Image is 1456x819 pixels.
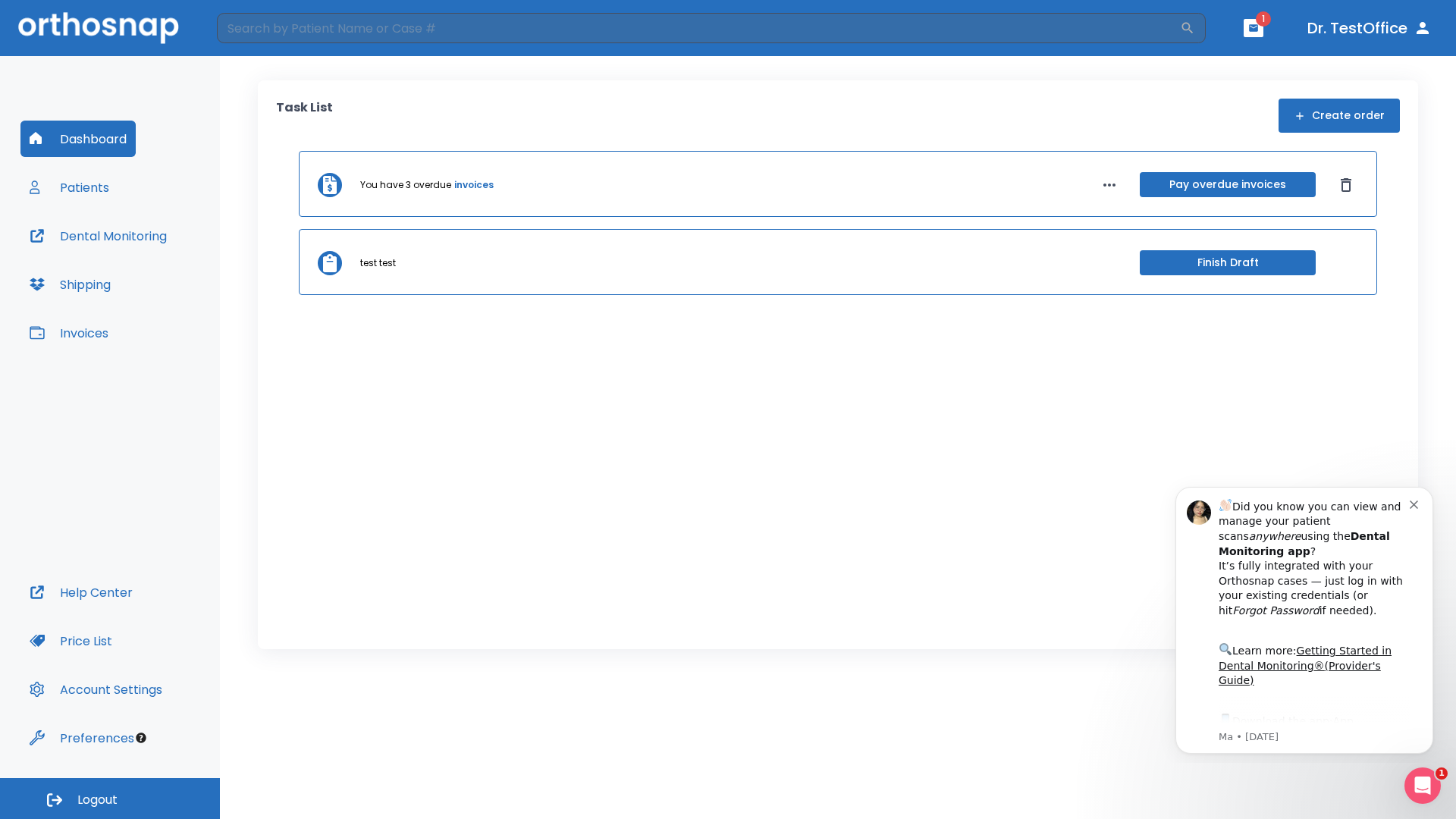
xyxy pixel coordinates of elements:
[217,13,1180,43] input: Search by Patient Name or Case #
[360,178,451,192] p: You have 3 overdue
[1334,173,1358,197] button: Dismiss
[360,256,396,270] p: test test
[1436,767,1448,780] span: 1
[20,121,136,157] button: Dashboard
[20,266,120,303] button: Shipping
[134,731,148,745] div: Tooltip anchor
[66,242,201,269] a: App Store
[20,218,176,254] button: Dental Monitoring
[1153,473,1456,763] iframe: Intercom notifications message
[66,238,257,315] div: Download the app: | ​ Let us know if you need help getting started!
[18,12,179,43] img: Orthosnap
[20,169,118,206] button: Patients
[257,24,269,36] button: Dismiss notification
[66,257,257,271] p: Message from Ma, sent 8w ago
[1256,11,1271,27] span: 1
[1140,250,1316,275] button: Finish Draft
[1140,172,1316,197] button: Pay overdue invoices
[20,315,118,351] button: Invoices
[276,99,333,133] p: Task List
[20,720,143,756] button: Preferences
[1279,99,1400,133] button: Create order
[77,792,118,808] span: Logout
[454,178,494,192] a: invoices
[20,623,121,659] button: Price List
[20,574,142,610] button: Help Center
[20,671,171,708] button: Account Settings
[1301,14,1438,42] button: Dr. TestOffice
[1404,767,1441,804] iframe: Intercom live chat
